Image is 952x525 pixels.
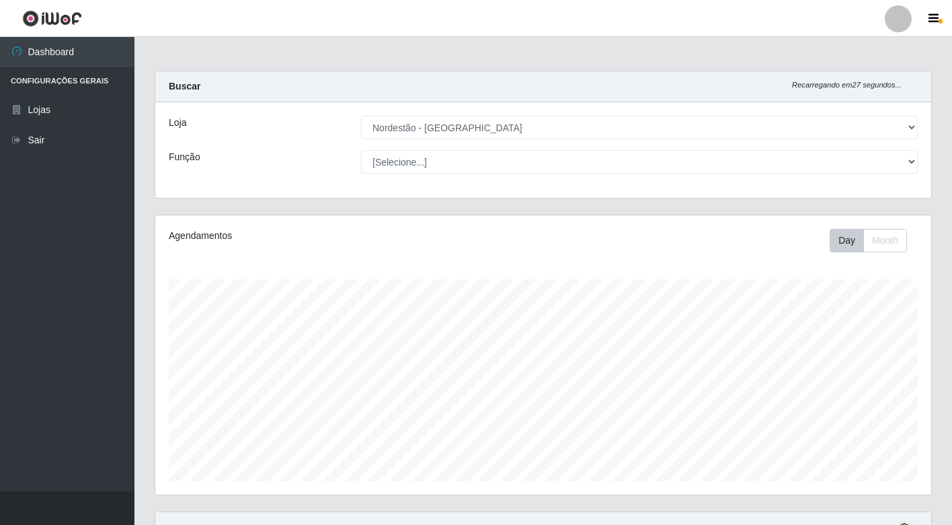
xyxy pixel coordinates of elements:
label: Função [169,150,200,164]
i: Recarregando em 27 segundos... [792,81,902,89]
strong: Buscar [169,81,200,92]
label: Loja [169,116,186,130]
button: Day [830,229,864,252]
div: Toolbar with button groups [830,229,918,252]
button: Month [863,229,907,252]
img: CoreUI Logo [22,10,82,27]
div: Agendamentos [169,229,469,243]
div: First group [830,229,907,252]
